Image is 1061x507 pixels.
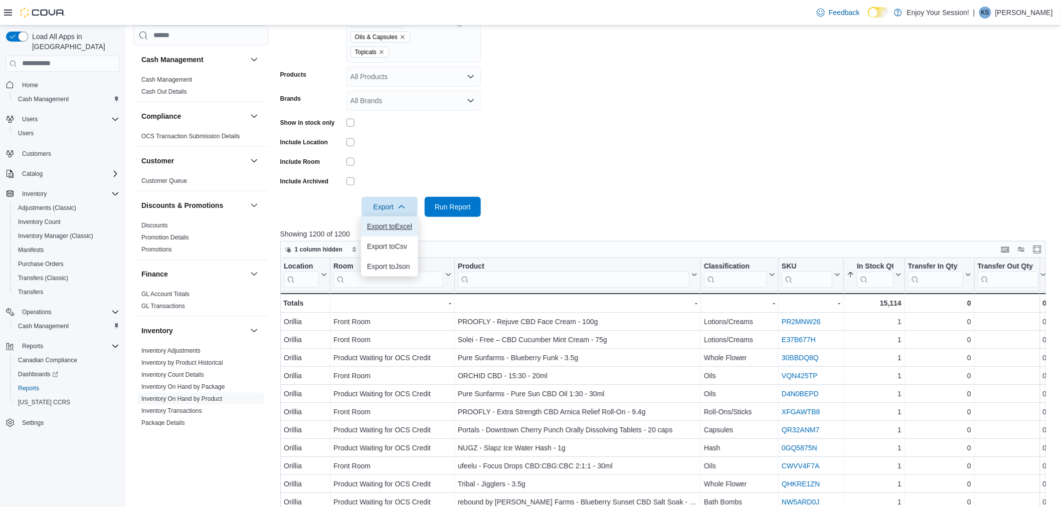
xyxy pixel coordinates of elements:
div: Tribal - Jigglers - 3.5g [458,478,697,490]
div: - [458,297,697,309]
span: Reports [22,342,43,350]
button: Compliance [248,110,260,122]
div: Roll-Ons/Sticks [704,406,775,418]
button: Cash Management [10,319,123,333]
label: Products [280,71,306,79]
span: 1 column hidden [295,245,342,253]
div: 0 [908,388,971,400]
div: Front Room [333,334,451,346]
span: Inventory Adjustments [141,346,201,354]
div: 1 [847,406,902,418]
div: Transfer In Qty [908,262,963,287]
span: Home [22,81,38,89]
a: Inventory Manager (Classic) [14,230,97,242]
span: Cash Management [141,75,192,83]
button: Purchase Orders [10,257,123,271]
label: Show in stock only [280,119,335,127]
button: Run Report [425,197,481,217]
span: Settings [22,419,44,427]
div: Product [458,262,689,271]
div: 15,114 [847,297,902,309]
button: Home [2,78,123,92]
button: Enter fullscreen [1031,243,1043,256]
div: Hash [704,442,775,454]
a: GL Transactions [141,302,185,309]
button: Transfers (Classic) [10,271,123,285]
button: Compliance [141,111,246,121]
div: 0 [978,316,1046,328]
div: Orillia [284,460,327,472]
button: Product [458,262,697,287]
a: [US_STATE] CCRS [14,396,74,408]
p: Showing 1200 of 1200 [280,229,1054,239]
img: Cova [20,8,65,18]
div: Orillia [284,424,327,436]
button: Inventory Manager (Classic) [10,229,123,243]
div: Product Waiting for OCS Credit [333,442,451,454]
a: VQN425TP [782,372,818,380]
a: Inventory by Product Historical [141,359,223,366]
span: Adjustments (Classic) [18,204,76,212]
span: [US_STATE] CCRS [18,398,70,406]
span: Inventory Count [14,216,119,228]
div: PROOFLY - Extra Strength CBD Arnica Relief Roll-On - 9.4g [458,406,697,418]
div: Oils [704,388,775,400]
a: Inventory On Hand by Product [141,395,222,402]
div: 0 [978,388,1046,400]
a: Feedback [813,3,863,23]
a: Inventory Count [14,216,65,228]
span: Export [368,197,412,217]
div: Orillia [284,478,327,490]
div: Oils [704,460,775,472]
div: Transfer Out Qty [977,262,1038,271]
span: Canadian Compliance [14,354,119,366]
div: Orillia [284,316,327,328]
span: Transfers (Classic) [14,272,119,284]
div: 0 [978,352,1046,364]
div: Classification [704,262,767,271]
div: 1 [847,478,902,490]
span: Dashboards [18,370,58,378]
div: Front Room [333,316,451,328]
span: Cash Management [14,320,119,332]
div: 1 [847,352,902,364]
div: Solei - Free – CBD Cucumber Mint Cream - 75g [458,334,697,346]
span: Inventory Count [18,218,61,226]
div: Totals [283,297,327,309]
span: Reports [14,382,119,394]
div: Kayla Schop [979,7,991,19]
span: Manifests [14,244,119,256]
a: Promotions [141,245,172,252]
div: Lotions/Creams [704,334,775,346]
a: Transfers [14,286,47,298]
div: 1 [847,334,902,346]
span: Transfers [18,288,43,296]
a: XFGAWTB8 [782,408,820,416]
a: Package Details [141,419,185,426]
label: Include Room [280,158,320,166]
div: 0 [908,334,971,346]
div: - [704,297,775,309]
div: Product Waiting for OCS Credit [333,352,451,364]
h3: Finance [141,269,168,279]
div: 0 [978,460,1046,472]
a: Dashboards [14,368,62,380]
button: 3 fields sorted [347,243,406,256]
button: Customer [248,154,260,166]
div: 1 [847,316,902,328]
label: Include Archived [280,177,328,185]
button: Transfer In Qty [908,262,971,287]
h3: Cash Management [141,54,204,64]
a: Inventory Count Details [141,371,204,378]
div: Orillia [284,370,327,382]
span: Transfers (Classic) [18,274,68,282]
span: OCS Transaction Submission Details [141,132,240,140]
span: Operations [22,308,52,316]
div: Lotions/Creams [704,316,775,328]
div: ORCHID CBD - 15:30 - 20ml [458,370,697,382]
a: Dashboards [10,367,123,381]
span: Promotion Details [141,233,189,241]
a: Home [18,79,42,91]
button: Operations [18,306,56,318]
a: Cash Management [14,93,73,105]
